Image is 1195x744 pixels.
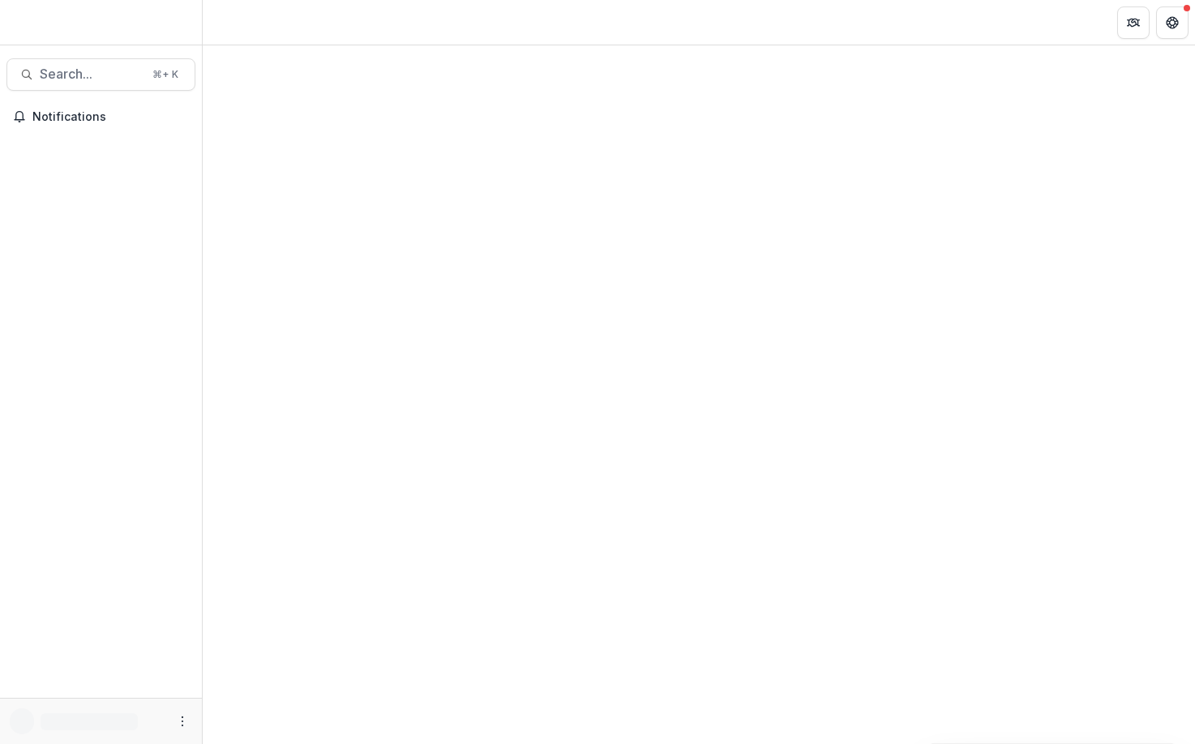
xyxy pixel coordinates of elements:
span: Search... [40,66,143,82]
button: Notifications [6,104,195,130]
button: Get Help [1156,6,1189,39]
nav: breadcrumb [209,11,278,34]
span: Notifications [32,110,189,124]
div: ⌘ + K [149,66,182,83]
button: Search... [6,58,195,91]
button: Partners [1117,6,1150,39]
button: More [173,712,192,731]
